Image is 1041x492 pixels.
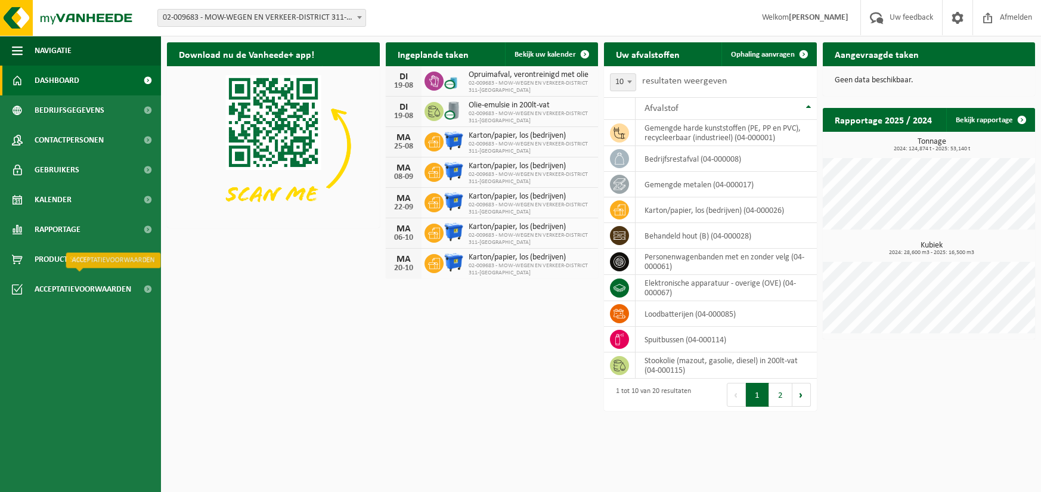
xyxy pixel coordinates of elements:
span: 10 [611,74,636,91]
span: Rapportage [35,215,80,245]
img: WB-1100-HPE-BE-01 [444,191,464,212]
label: resultaten weergeven [642,76,727,86]
span: Dashboard [35,66,79,95]
div: MA [392,224,416,234]
div: 08-09 [392,173,416,181]
div: 25-08 [392,143,416,151]
h2: Download nu de Vanheede+ app! [167,42,326,66]
td: behandeld hout (B) (04-000028) [636,223,817,249]
img: LP-OT-00060-CU [444,70,464,90]
span: Bekijk uw kalender [515,51,576,58]
div: DI [392,72,416,82]
div: 19-08 [392,112,416,120]
div: MA [392,194,416,203]
td: bedrijfsrestafval (04-000008) [636,146,817,172]
div: MA [392,255,416,264]
span: Product Shop [35,245,89,274]
a: Bekijk uw kalender [505,42,597,66]
td: stookolie (mazout, gasolie, diesel) in 200lt-vat (04-000115) [636,352,817,379]
td: elektronische apparatuur - overige (OVE) (04-000067) [636,275,817,301]
span: Karton/papier, los (bedrijven) [469,253,593,262]
span: Olie-emulsie in 200lt-vat [469,101,593,110]
span: Acceptatievoorwaarden [35,274,131,304]
button: 1 [746,383,769,407]
span: 02-009683 - MOW-WEGEN EN VERKEER-DISTRICT 311-[GEOGRAPHIC_DATA] [469,262,593,277]
h3: Tonnage [829,138,1036,152]
img: WB-1100-HPE-BE-01 [444,252,464,273]
a: Ophaling aanvragen [721,42,816,66]
span: Bedrijfsgegevens [35,95,104,125]
p: Geen data beschikbaar. [835,76,1024,85]
div: MA [392,133,416,143]
div: 1 tot 10 van 20 resultaten [610,382,691,408]
span: 2024: 28,600 m3 - 2025: 16,500 m3 [829,250,1036,256]
h2: Rapportage 2025 / 2024 [823,108,944,131]
span: 02-009683 - MOW-WEGEN EN VERKEER-DISTRICT 311-[GEOGRAPHIC_DATA] [469,80,593,94]
span: Ophaling aanvragen [731,51,795,58]
div: 22-09 [392,203,416,212]
span: Gebruikers [35,155,79,185]
span: 10 [610,73,636,91]
img: LP-LD-00200-CU [444,100,464,120]
td: spuitbussen (04-000114) [636,327,817,352]
span: 02-009683 - MOW-WEGEN EN VERKEER-DISTRICT 311-[GEOGRAPHIC_DATA] [469,110,593,125]
td: karton/papier, los (bedrijven) (04-000026) [636,197,817,223]
img: WB-1100-HPE-BE-01 [444,131,464,151]
span: Karton/papier, los (bedrijven) [469,131,593,141]
span: Karton/papier, los (bedrijven) [469,162,593,171]
div: 06-10 [392,234,416,242]
td: gemengde harde kunststoffen (PE, PP en PVC), recycleerbaar (industrieel) (04-000001) [636,120,817,146]
strong: [PERSON_NAME] [789,13,848,22]
span: 02-009683 - MOW-WEGEN EN VERKEER-DISTRICT 311-[GEOGRAPHIC_DATA] [469,232,593,246]
button: Next [792,383,811,407]
td: personenwagenbanden met en zonder velg (04-000061) [636,249,817,275]
img: Download de VHEPlus App [167,66,380,225]
button: 2 [769,383,792,407]
span: 02-009683 - MOW-WEGEN EN VERKEER-DISTRICT 311-BRUGGE - 8000 BRUGGE, KONING ALBERT I LAAN 293 [157,9,366,27]
span: Contactpersonen [35,125,104,155]
a: Bekijk rapportage [946,108,1034,132]
span: 02-009683 - MOW-WEGEN EN VERKEER-DISTRICT 311-[GEOGRAPHIC_DATA] [469,171,593,185]
img: WB-1100-HPE-BE-01 [444,222,464,242]
span: Opruimafval, verontreinigd met olie [469,70,593,80]
div: DI [392,103,416,112]
div: MA [392,163,416,173]
span: 02-009683 - MOW-WEGEN EN VERKEER-DISTRICT 311-BRUGGE - 8000 BRUGGE, KONING ALBERT I LAAN 293 [158,10,365,26]
span: 02-009683 - MOW-WEGEN EN VERKEER-DISTRICT 311-[GEOGRAPHIC_DATA] [469,202,593,216]
img: WB-1100-HPE-BE-01 [444,161,464,181]
span: Afvalstof [645,104,678,113]
span: Karton/papier, los (bedrijven) [469,222,593,232]
h2: Ingeplande taken [386,42,481,66]
h2: Aangevraagde taken [823,42,931,66]
div: 19-08 [392,82,416,90]
span: Navigatie [35,36,72,66]
span: 02-009683 - MOW-WEGEN EN VERKEER-DISTRICT 311-[GEOGRAPHIC_DATA] [469,141,593,155]
h3: Kubiek [829,242,1036,256]
div: 20-10 [392,264,416,273]
td: gemengde metalen (04-000017) [636,172,817,197]
td: loodbatterijen (04-000085) [636,301,817,327]
h2: Uw afvalstoffen [604,42,692,66]
button: Previous [727,383,746,407]
span: Kalender [35,185,72,215]
span: 2024: 124,874 t - 2025: 53,140 t [829,146,1036,152]
span: Karton/papier, los (bedrijven) [469,192,593,202]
